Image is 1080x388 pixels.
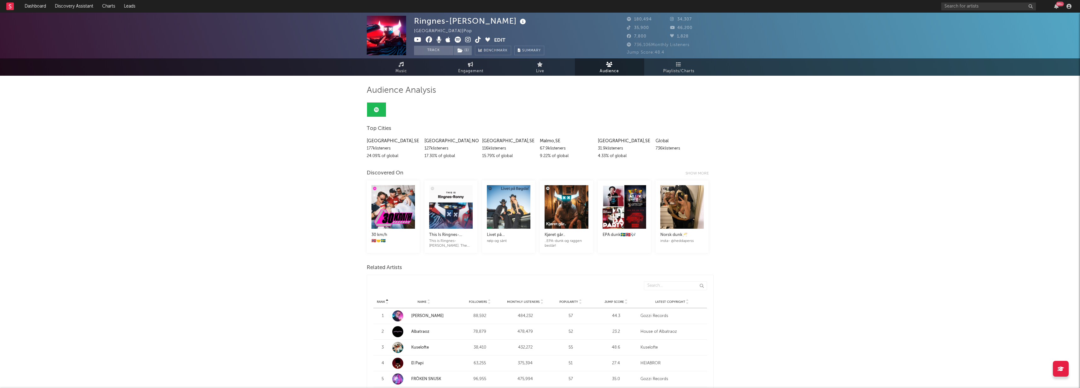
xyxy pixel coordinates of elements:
div: Norsk dunk🥂 [660,231,704,239]
div: Gozzi Records [640,376,704,382]
a: Albatraoz [411,330,429,334]
div: rølp og sånt [487,239,530,244]
div: 96,955 [459,376,501,382]
div: 48.6 [595,344,637,351]
div: 99 + [1056,2,1064,6]
span: 736,106 Monthly Listeners [627,43,690,47]
button: Edit [494,37,505,44]
div: 31.9k listeners [598,145,651,152]
a: Live [505,58,575,76]
span: 34,307 [670,17,692,21]
div: 116k listeners [482,145,535,152]
span: Followers [469,300,487,304]
div: This is Ringnes-[PERSON_NAME]. The essential tracks, all in one playlist. [429,239,473,248]
div: ..EPA-dunk og raggen består! [545,239,588,248]
a: Benchmark [475,46,511,55]
input: Search... [644,281,707,290]
div: [GEOGRAPHIC_DATA] , SE [598,137,651,145]
div: 63,255 [459,360,501,367]
span: Name [417,300,427,304]
div: Gozzi Records [640,313,704,319]
div: [GEOGRAPHIC_DATA] | Pop [414,27,479,35]
a: Livet på [PERSON_NAME]!rølp og sånt [487,225,530,244]
div: This Is Ringnes-[PERSON_NAME] [429,231,473,239]
span: Latest Copyright [655,300,685,304]
div: 23.2 [595,329,637,335]
a: Audience [575,58,644,76]
a: El Papi [392,358,456,369]
a: Kuselofte [392,342,456,353]
div: [GEOGRAPHIC_DATA] , SE [482,137,535,145]
div: 57 [550,376,592,382]
a: Norsk dunk🥂insta- @heddaperss [660,225,704,244]
div: 35.0 [595,376,637,382]
a: Engagement [436,58,505,76]
div: 🇳🇴🤝🇸🇪 [371,239,415,244]
div: 375,394 [504,360,546,367]
div: [GEOGRAPHIC_DATA] , SE [367,137,420,145]
div: 38,410 [459,344,501,351]
div: 51 [550,360,592,367]
span: Related Artists [367,264,402,272]
span: 35,900 [627,26,649,30]
span: Jump Score [604,300,624,304]
div: insta- @heddaperss [660,239,704,244]
div: 2 [377,329,389,335]
span: Engagement [458,68,483,75]
span: Popularity [559,300,578,304]
div: 55 [550,344,592,351]
div: 432,272 [504,344,546,351]
a: FRÖKEN SNUSK [392,373,456,385]
button: Summary [514,46,544,55]
span: 180,494 [627,17,652,21]
input: Search for artists [941,3,1036,10]
div: 24.09 % of global [367,152,420,160]
div: 3 [377,344,389,351]
button: Track [414,46,453,55]
span: Live [536,68,544,75]
div: Kuselofte [640,344,704,351]
button: (1) [454,46,472,55]
button: 99+ [1054,4,1059,9]
div: House of Albatraoz [640,329,704,335]
div: Kjøret går.. [545,231,588,239]
a: Kuselofte [411,345,429,350]
span: ( 1 ) [453,46,472,55]
a: This Is Ringnes-[PERSON_NAME]This is Ringnes-[PERSON_NAME]. The essential tracks, all in one play... [429,225,473,248]
a: [PERSON_NAME] [411,314,444,318]
a: Music [367,58,436,76]
div: 17.30 % of global [424,152,477,160]
div: 127k listeners [424,145,477,152]
div: 5 [377,376,389,382]
div: 177k listeners [367,145,420,152]
a: 30 km/h🇳🇴🤝🇸🇪 [371,225,415,244]
div: 27.4 [595,360,637,367]
span: 7,800 [627,34,646,38]
div: 44.3 [595,313,637,319]
div: Global [656,137,709,145]
div: Discovered On [367,169,403,177]
div: EPA dunk🇸🇪🇳🇴🎶 [603,231,646,239]
div: Livet på [PERSON_NAME]! [487,231,530,239]
span: Audience Analysis [367,87,436,94]
span: Benchmark [484,47,508,55]
div: Malmo , SE [540,137,593,145]
div: 15.79 % of global [482,152,535,160]
div: 9.22 % of global [540,152,593,160]
a: Playlists/Charts [644,58,714,76]
span: 46,200 [670,26,692,30]
div: [GEOGRAPHIC_DATA] , NO [424,137,477,145]
div: 736k listeners [656,145,709,152]
span: Audience [600,68,619,75]
a: [PERSON_NAME] [392,310,456,321]
a: El Papi [411,361,423,365]
span: Summary [522,49,541,52]
div: 478,479 [504,329,546,335]
a: Albatraoz [392,326,456,337]
span: Monthly Listeners [507,300,540,304]
span: Rank [377,300,385,304]
div: 57 [550,313,592,319]
div: 67.9k listeners [540,145,593,152]
span: 1,828 [670,34,689,38]
a: Kjøret går....EPA-dunk og raggen består! [545,225,588,248]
